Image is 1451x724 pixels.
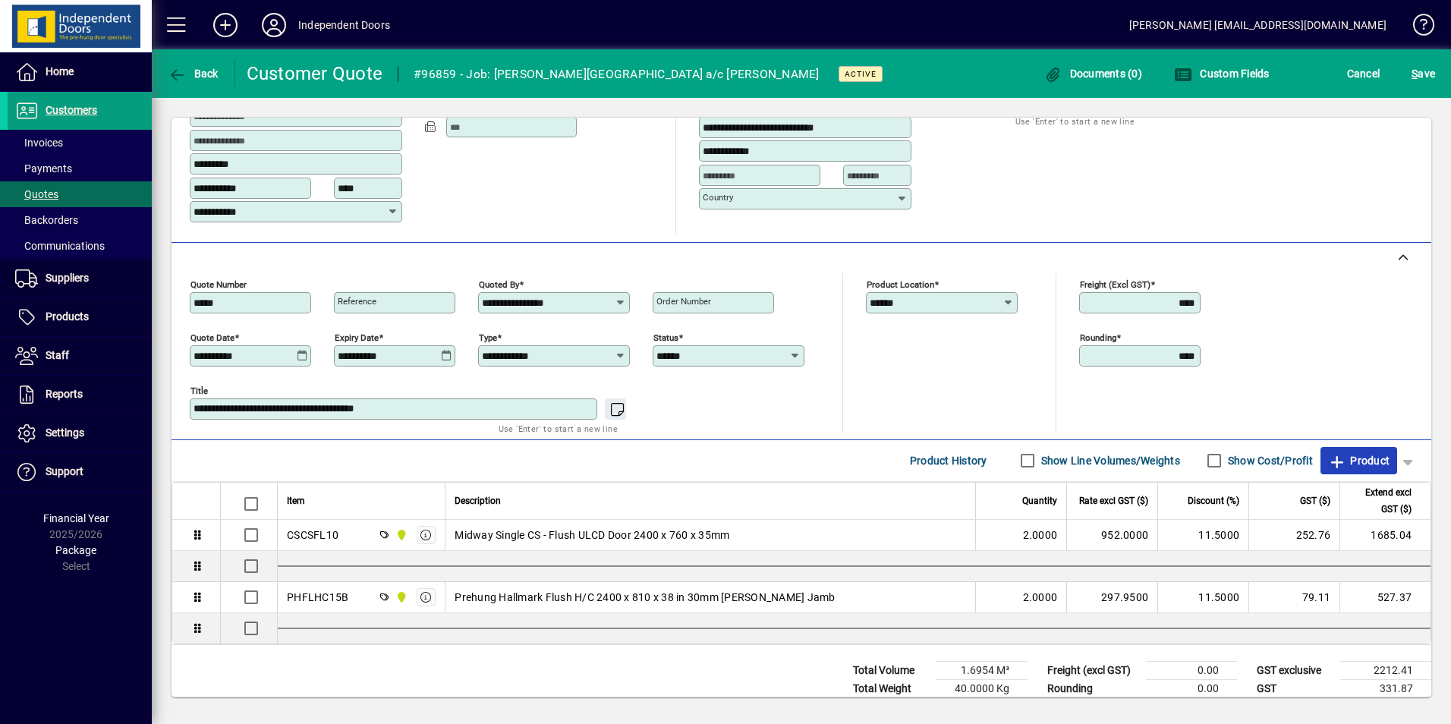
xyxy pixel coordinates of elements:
[1408,60,1439,87] button: Save
[455,590,835,605] span: Prehung Hallmark Flush H/C 2400 x 810 x 38 in 30mm [PERSON_NAME] Jamb
[298,13,390,37] div: Independent Doors
[335,332,379,342] mat-label: Expiry date
[653,332,678,342] mat-label: Status
[152,60,235,87] app-page-header-button: Back
[1040,679,1146,697] td: Rounding
[1129,13,1386,37] div: [PERSON_NAME] [EMAIL_ADDRESS][DOMAIN_NAME]
[1040,60,1146,87] button: Documents (0)
[46,427,84,439] span: Settings
[392,527,409,543] span: Timaru
[904,447,993,474] button: Product History
[168,68,219,80] span: Back
[936,679,1028,697] td: 40.0000 Kg
[703,192,733,203] mat-label: Country
[46,104,97,116] span: Customers
[1328,449,1390,473] span: Product
[55,544,96,556] span: Package
[1170,60,1273,87] button: Custom Fields
[8,233,152,259] a: Communications
[8,376,152,414] a: Reports
[190,385,208,395] mat-label: Title
[1225,453,1313,468] label: Show Cost/Profit
[43,512,109,524] span: Financial Year
[46,65,74,77] span: Home
[1040,661,1146,679] td: Freight (excl GST)
[15,137,63,149] span: Invoices
[1340,679,1431,697] td: 331.87
[1146,661,1237,679] td: 0.00
[867,279,934,289] mat-label: Product location
[656,296,711,307] mat-label: Order number
[287,590,348,605] div: PHFLHC15B
[8,130,152,156] a: Invoices
[845,679,936,697] td: Total Weight
[8,337,152,375] a: Staff
[1079,493,1148,509] span: Rate excl GST ($)
[8,260,152,297] a: Suppliers
[1146,679,1237,697] td: 0.00
[287,527,338,543] div: CSCSFL10
[845,661,936,679] td: Total Volume
[250,11,298,39] button: Profile
[1023,527,1058,543] span: 2.0000
[414,62,820,87] div: #96859 - Job: [PERSON_NAME][GEOGRAPHIC_DATA] a/c [PERSON_NAME]
[164,60,222,87] button: Back
[46,272,89,284] span: Suppliers
[1157,520,1248,551] td: 11.5000
[247,61,383,86] div: Customer Quote
[1349,484,1412,518] span: Extend excl GST ($)
[1043,68,1142,80] span: Documents (0)
[1015,112,1135,130] mat-hint: Use 'Enter' to start a new line
[15,214,78,226] span: Backorders
[8,53,152,91] a: Home
[1157,582,1248,613] td: 11.5000
[1249,661,1340,679] td: GST exclusive
[8,298,152,336] a: Products
[392,589,409,606] span: Timaru
[499,420,618,437] mat-hint: Use 'Enter' to start a new line
[455,493,501,509] span: Description
[1080,279,1150,289] mat-label: Freight (excl GST)
[1300,493,1330,509] span: GST ($)
[1339,520,1431,551] td: 1685.04
[1320,447,1397,474] button: Product
[479,279,519,289] mat-label: Quoted by
[1080,332,1116,342] mat-label: Rounding
[201,11,250,39] button: Add
[8,207,152,233] a: Backorders
[1402,3,1432,52] a: Knowledge Base
[1412,61,1435,86] span: ave
[1023,590,1058,605] span: 2.0000
[1248,520,1339,551] td: 252.76
[479,332,497,342] mat-label: Type
[46,388,83,400] span: Reports
[1248,582,1339,613] td: 79.11
[8,414,152,452] a: Settings
[15,240,105,252] span: Communications
[455,527,729,543] span: Midway Single CS - Flush ULCD Door 2400 x 760 x 35mm
[15,162,72,175] span: Payments
[1076,590,1148,605] div: 297.9500
[1343,60,1384,87] button: Cancel
[1076,527,1148,543] div: 952.0000
[1022,493,1057,509] span: Quantity
[287,493,305,509] span: Item
[845,69,877,79] span: Active
[190,279,247,289] mat-label: Quote number
[910,449,987,473] span: Product History
[46,349,69,361] span: Staff
[338,296,376,307] mat-label: Reference
[1038,453,1180,468] label: Show Line Volumes/Weights
[46,465,83,477] span: Support
[1339,582,1431,613] td: 527.37
[1249,679,1340,697] td: GST
[15,188,58,200] span: Quotes
[8,156,152,181] a: Payments
[8,181,152,207] a: Quotes
[936,661,1028,679] td: 1.6954 M³
[190,332,234,342] mat-label: Quote date
[1347,61,1380,86] span: Cancel
[1188,493,1239,509] span: Discount (%)
[1174,68,1270,80] span: Custom Fields
[1340,661,1431,679] td: 2212.41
